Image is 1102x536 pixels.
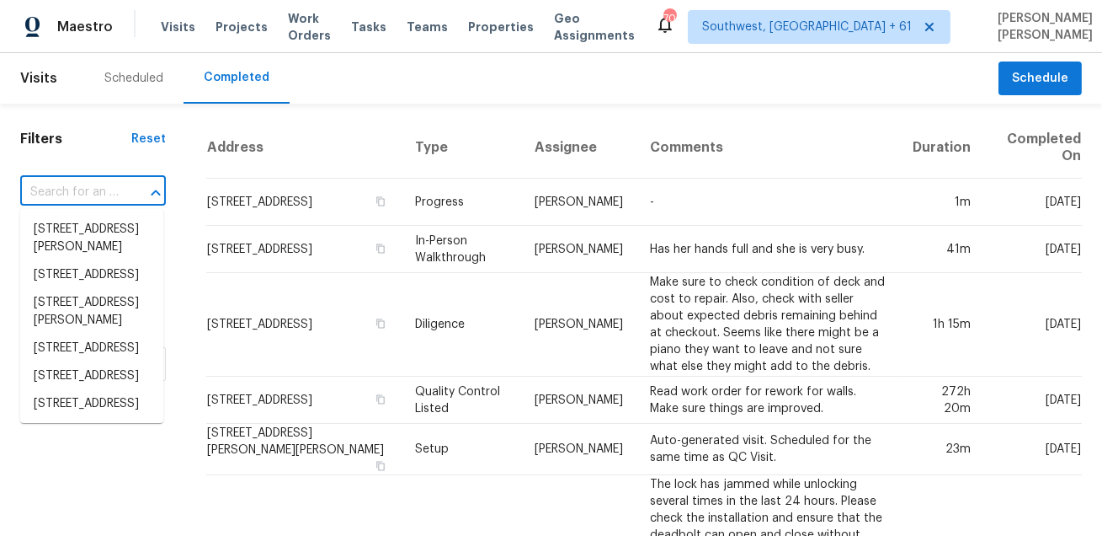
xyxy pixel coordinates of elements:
[20,289,163,335] li: [STREET_ADDRESS][PERSON_NAME]
[521,377,636,424] td: [PERSON_NAME]
[899,424,985,475] td: 23m
[984,117,1082,179] th: Completed On
[20,180,119,206] input: Search for an address...
[20,335,163,362] li: [STREET_ADDRESS]
[20,60,57,97] span: Visits
[636,424,899,475] td: Auto-generated visit. Scheduled for the same time as QC Visit.
[20,362,163,390] li: [STREET_ADDRESS]
[206,226,402,273] td: [STREET_ADDRESS]
[521,226,636,273] td: [PERSON_NAME]
[20,418,163,464] li: [STREET_ADDRESS][PERSON_NAME]
[636,273,899,377] td: Make sure to check condition of deck and cost to repair. Also, check with seller about expected d...
[899,273,985,377] td: 1h 15m
[899,226,985,273] td: 41m
[288,10,331,44] span: Work Orders
[206,377,402,424] td: [STREET_ADDRESS]
[402,424,521,475] td: Setup
[521,424,636,475] td: [PERSON_NAME]
[636,179,899,226] td: -
[899,117,985,179] th: Duration
[521,117,636,179] th: Assignee
[20,261,163,289] li: [STREET_ADDRESS]
[57,19,113,35] span: Maestro
[373,241,388,256] button: Copy Address
[984,377,1082,424] td: [DATE]
[984,424,1082,475] td: [DATE]
[204,69,269,86] div: Completed
[636,377,899,424] td: Read work order for rework for walls. Make sure things are improved.
[521,179,636,226] td: [PERSON_NAME]
[20,216,163,261] li: [STREET_ADDRESS][PERSON_NAME]
[206,179,402,226] td: [STREET_ADDRESS]
[402,377,521,424] td: Quality Control Listed
[373,316,388,331] button: Copy Address
[984,273,1082,377] td: [DATE]
[702,19,912,35] span: Southwest, [GEOGRAPHIC_DATA] + 61
[998,62,1082,96] button: Schedule
[216,19,268,35] span: Projects
[206,424,402,475] td: [STREET_ADDRESS][PERSON_NAME][PERSON_NAME]
[206,117,402,179] th: Address
[373,392,388,407] button: Copy Address
[991,10,1093,44] span: [PERSON_NAME] [PERSON_NAME]
[636,226,899,273] td: Has her hands full and she is very busy.
[144,181,168,205] button: Close
[373,194,388,209] button: Copy Address
[521,273,636,377] td: [PERSON_NAME]
[984,179,1082,226] td: [DATE]
[402,273,521,377] td: Diligence
[20,390,163,418] li: [STREET_ADDRESS]
[468,19,534,35] span: Properties
[407,19,448,35] span: Teams
[161,19,195,35] span: Visits
[351,21,386,33] span: Tasks
[206,273,402,377] td: [STREET_ADDRESS]
[373,458,388,474] button: Copy Address
[899,377,985,424] td: 272h 20m
[663,10,675,27] div: 709
[402,117,521,179] th: Type
[899,179,985,226] td: 1m
[402,226,521,273] td: In-Person Walkthrough
[104,70,163,87] div: Scheduled
[1012,68,1068,89] span: Schedule
[636,117,899,179] th: Comments
[20,131,131,147] h1: Filters
[554,10,635,44] span: Geo Assignments
[131,131,166,147] div: Reset
[402,179,521,226] td: Progress
[984,226,1082,273] td: [DATE]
